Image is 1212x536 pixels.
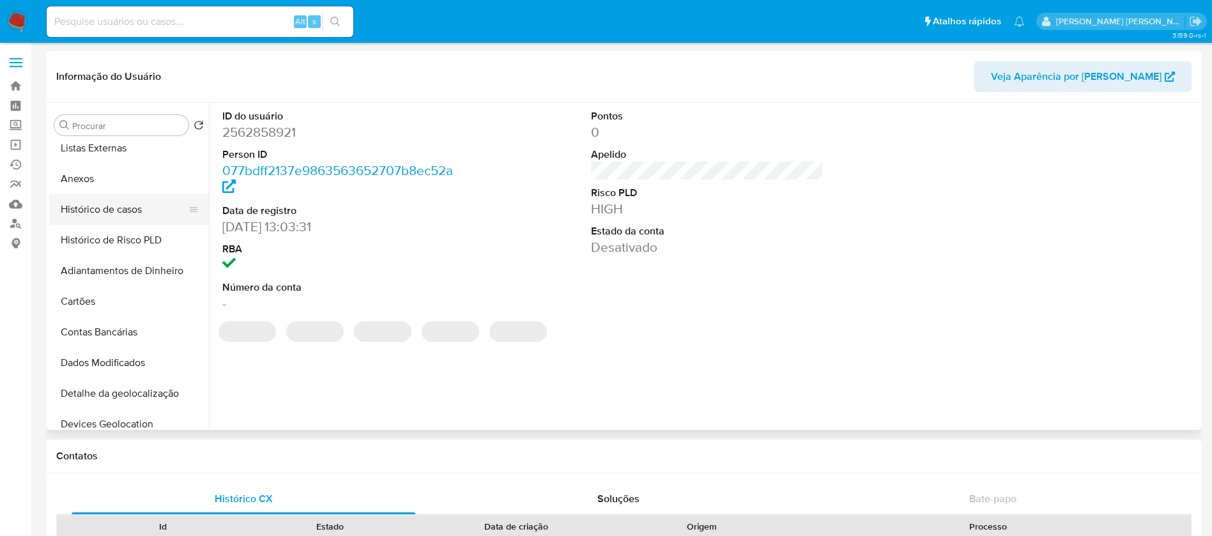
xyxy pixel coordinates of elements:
[991,61,1162,92] span: Veja Aparência por [PERSON_NAME]
[222,148,456,162] dt: Person ID
[286,321,344,342] span: ‌
[56,450,1192,463] h1: Contatos
[1189,15,1202,28] a: Sair
[222,218,456,236] dd: [DATE] 13:03:31
[312,15,316,27] span: s
[489,321,547,342] span: ‌
[49,256,209,286] button: Adiantamentos de Dinheiro
[591,109,824,123] dt: Pontos
[1056,15,1185,27] p: andreia.almeida@mercadolivre.com
[256,520,405,533] div: Estado
[222,242,456,256] dt: RBA
[49,164,209,194] button: Anexos
[222,295,456,312] dd: -
[47,13,353,30] input: Pesquise usuários ou casos...
[422,321,479,342] span: ‌
[933,15,1001,28] span: Atalhos rápidos
[56,70,161,83] h1: Informação do Usuário
[49,409,209,440] button: Devices Geolocation
[627,520,777,533] div: Origem
[222,204,456,218] dt: Data de registro
[591,200,824,218] dd: HIGH
[72,120,183,132] input: Procurar
[1014,16,1025,27] a: Notificações
[215,491,273,506] span: Histórico CX
[59,120,70,130] button: Procurar
[354,321,411,342] span: ‌
[219,321,276,342] span: ‌
[222,280,456,295] dt: Número da conta
[591,186,824,200] dt: Risco PLD
[974,61,1192,92] button: Veja Aparência por [PERSON_NAME]
[49,225,209,256] button: Histórico de Risco PLD
[194,120,204,134] button: Retornar ao pedido padrão
[88,520,238,533] div: Id
[222,123,456,141] dd: 2562858921
[423,520,610,533] div: Data de criação
[49,378,209,409] button: Detalhe da geolocalização
[49,348,209,378] button: Dados Modificados
[49,194,199,225] button: Histórico de casos
[591,148,824,162] dt: Apelido
[49,317,209,348] button: Contas Bancárias
[597,491,640,506] span: Soluções
[222,109,456,123] dt: ID do usuário
[969,491,1016,506] span: Bate-papo
[49,286,209,317] button: Cartões
[295,15,305,27] span: Alt
[49,133,209,164] button: Listas Externas
[591,224,824,238] dt: Estado da conta
[591,238,824,256] dd: Desativado
[322,13,348,31] button: search-icon
[795,520,1182,533] div: Processo
[222,161,453,197] a: 077bdff2137e9863563652707b8ec52a
[591,123,824,141] dd: 0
